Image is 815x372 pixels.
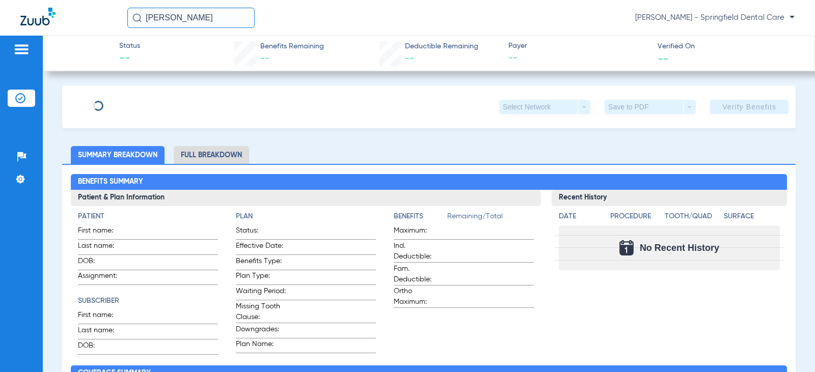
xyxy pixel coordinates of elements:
img: Calendar [619,240,634,255]
app-breakdown-title: Tooth/Quad [665,211,720,225]
span: Effective Date: [236,241,286,254]
span: [PERSON_NAME] - Springfield Dental Care [635,13,795,23]
span: Last name: [78,241,128,254]
span: Plan Name: [236,339,286,353]
h4: Tooth/Quad [665,211,720,222]
span: -- [260,54,269,63]
span: Ortho Maximum: [394,286,444,307]
app-breakdown-title: Date [559,211,602,225]
h4: Benefits [394,211,447,222]
input: Search for patients [127,8,255,28]
h2: Benefits Summary [71,174,786,190]
span: Status [119,41,140,51]
li: Full Breakdown [174,146,249,164]
span: Downgrades: [236,324,286,338]
span: -- [658,53,669,64]
h4: Procedure [610,211,661,222]
span: Benefits Type: [236,256,286,270]
img: hamburger-icon [13,43,30,55]
h4: Patient [78,211,218,222]
app-breakdown-title: Benefits [394,211,447,225]
span: -- [405,54,414,63]
span: Missing Tooth Clause: [236,301,286,323]
span: Benefits Remaining [260,41,324,52]
span: Last name: [78,325,128,339]
span: First name: [78,225,128,239]
span: Plan Type: [236,271,286,284]
h3: Patient & Plan Information [71,190,541,206]
span: Status: [236,225,286,239]
span: First name: [78,310,128,324]
app-breakdown-title: Surface [724,211,779,225]
span: DOB: [78,340,128,354]
h4: Subscriber [78,296,218,306]
span: Assignment: [78,271,128,284]
app-breakdown-title: Procedure [610,211,661,225]
span: Ind. Deductible: [394,241,444,262]
span: Fam. Deductible: [394,264,444,285]
span: Verified On [658,41,798,52]
span: Remaining/Total [447,211,534,225]
img: Search Icon [132,13,142,22]
h4: Date [559,211,602,222]
li: Summary Breakdown [71,146,165,164]
span: Payer [508,41,649,51]
span: No Recent History [640,243,719,253]
h3: Recent History [552,190,786,206]
span: DOB: [78,256,128,270]
span: -- [508,52,649,65]
h4: Surface [724,211,779,222]
img: Zuub Logo [20,8,56,25]
span: Maximum: [394,225,444,239]
span: Waiting Period: [236,286,286,300]
h4: Plan [236,211,376,222]
span: -- [119,52,140,66]
span: Deductible Remaining [405,41,478,52]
